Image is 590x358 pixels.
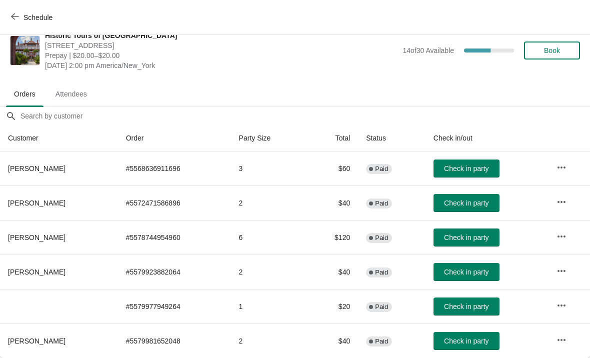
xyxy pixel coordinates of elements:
span: [PERSON_NAME] [8,268,65,276]
span: Check in party [444,199,488,207]
button: Check in party [433,297,499,315]
span: [DATE] 2:00 pm America/New_York [45,60,397,70]
button: Schedule [5,8,60,26]
button: Check in party [433,263,499,281]
td: $120 [307,220,358,254]
td: $40 [307,323,358,358]
span: Paid [375,268,388,276]
td: # 5579923882064 [118,254,231,289]
th: Order [118,125,231,151]
td: 2 [231,323,307,358]
td: # 5568636911696 [118,151,231,185]
span: Paid [375,337,388,345]
span: Book [544,46,560,54]
td: # 5579981652048 [118,323,231,358]
td: 1 [231,289,307,323]
td: 6 [231,220,307,254]
span: [PERSON_NAME] [8,199,65,207]
th: Status [358,125,425,151]
button: Check in party [433,332,499,350]
span: Schedule [23,13,52,21]
button: Book [524,41,580,59]
img: Historic Tours of Flagler College [10,36,39,65]
span: Check in party [444,337,488,345]
td: # 5579977949264 [118,289,231,323]
td: 3 [231,151,307,185]
span: Paid [375,199,388,207]
button: Check in party [433,228,499,246]
span: [PERSON_NAME] [8,337,65,345]
span: Check in party [444,268,488,276]
td: 2 [231,254,307,289]
span: Attendees [47,85,95,103]
td: 2 [231,185,307,220]
span: Paid [375,165,388,173]
td: $40 [307,185,358,220]
span: Paid [375,303,388,311]
span: Check in party [444,302,488,310]
td: # 5572471586896 [118,185,231,220]
span: [STREET_ADDRESS] [45,40,397,50]
span: Paid [375,234,388,242]
th: Party Size [231,125,307,151]
button: Check in party [433,159,499,177]
span: Historic Tours of [GEOGRAPHIC_DATA] [45,30,397,40]
td: $20 [307,289,358,323]
span: [PERSON_NAME] [8,164,65,172]
button: Check in party [433,194,499,212]
span: Prepay | $20.00–$20.00 [45,50,397,60]
span: Check in party [444,233,488,241]
th: Total [307,125,358,151]
th: Check in/out [425,125,548,151]
td: # 5578744954960 [118,220,231,254]
input: Search by customer [20,107,590,125]
span: Check in party [444,164,488,172]
span: [PERSON_NAME] [8,233,65,241]
span: Orders [6,85,43,103]
td: $60 [307,151,358,185]
td: $40 [307,254,358,289]
span: 14 of 30 Available [402,46,454,54]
